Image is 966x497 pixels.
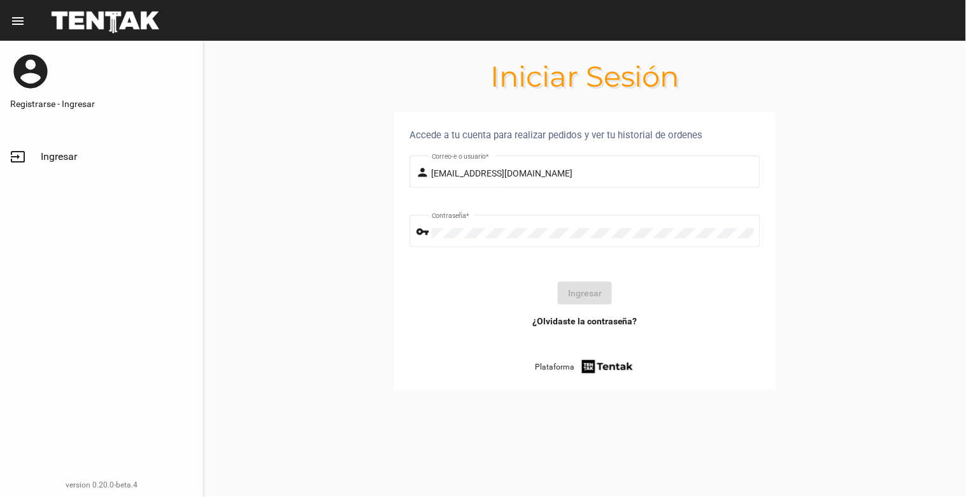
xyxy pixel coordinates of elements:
[204,66,966,87] h1: Iniciar Sesión
[409,127,760,143] div: Accede a tu cuenta para realizar pedidos y ver tu historial de ordenes
[558,282,612,305] button: Ingresar
[580,358,635,375] img: tentak-firm.png
[10,479,193,491] div: version 0.20.0-beta.4
[532,315,637,328] a: ¿Olvidaste la contraseña?
[416,224,432,240] mat-icon: vpn_key
[10,13,25,29] mat-icon: menu
[10,149,25,164] mat-icon: input
[10,51,51,92] mat-icon: account_circle
[10,97,193,110] a: Registrarse - Ingresar
[41,150,77,163] span: Ingresar
[535,361,574,373] span: Plataforma
[535,358,635,375] a: Plataforma
[416,165,432,180] mat-icon: person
